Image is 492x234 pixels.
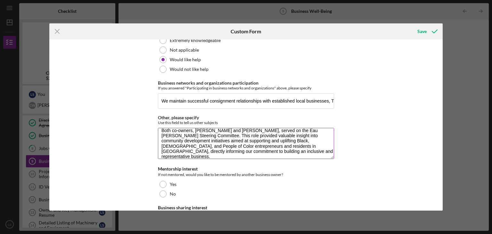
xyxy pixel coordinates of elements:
h6: Custom Form [231,29,261,34]
div: If you answered "Participating in business networks and organizations" above, please specify [158,86,334,90]
label: Other, please specify [158,115,199,120]
div: If not mentored, would you like to be mentored by another business owner? [158,171,334,178]
label: Business networks and organizations participation [158,80,258,86]
div: Save [417,25,427,38]
div: If not mentoring, would you be interested in sharing your business knowledge formally with other ... [158,210,334,223]
div: Business sharing interest [158,205,334,210]
div: Mentorship interest [158,166,334,171]
div: Use this field to tell us other subjects [158,120,334,125]
label: Not applicable [170,47,199,53]
label: No [170,191,176,196]
textarea: Both co-owners, [PERSON_NAME] and [PERSON_NAME], served on the Eau [PERSON_NAME] Steering Committ... [158,128,334,159]
label: Yes [170,182,176,187]
label: Would like help [170,57,201,62]
label: Extremely knowledgeable [170,38,221,43]
label: Would not like help [170,67,209,72]
button: Save [411,25,443,38]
